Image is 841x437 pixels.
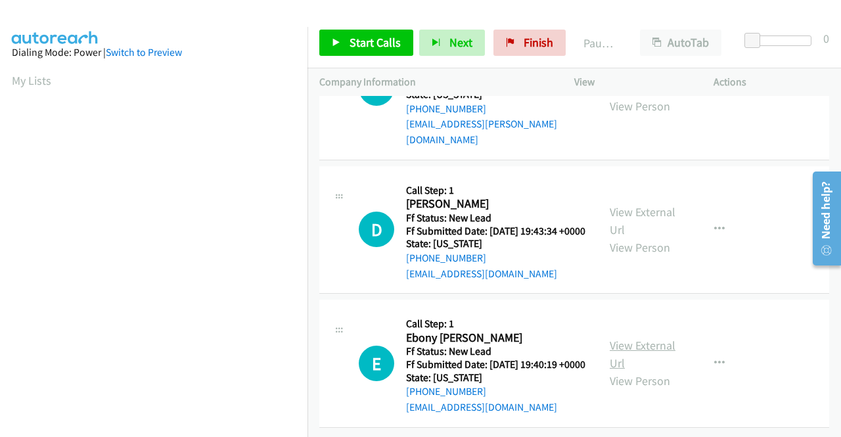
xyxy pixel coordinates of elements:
p: Company Information [319,74,551,90]
div: 0 [823,30,829,47]
div: Delay between calls (in seconds) [751,35,811,46]
a: View External Url [610,204,675,237]
a: View External Url [610,338,675,371]
a: Start Calls [319,30,413,56]
span: Start Calls [350,35,401,50]
a: My Lists [12,73,51,88]
div: The call is yet to be attempted [359,346,394,381]
a: [EMAIL_ADDRESS][PERSON_NAME][DOMAIN_NAME] [406,118,557,146]
a: View External Url [610,63,675,96]
a: [PHONE_NUMBER] [406,385,486,398]
a: [PHONE_NUMBER] [406,103,486,115]
h2: [PERSON_NAME] [406,196,581,212]
h1: E [359,346,394,381]
h5: Ff Submitted Date: [DATE] 19:43:34 +0000 [406,225,585,238]
iframe: Resource Center [804,166,841,271]
a: [EMAIL_ADDRESS][DOMAIN_NAME] [406,401,557,413]
p: Paused [583,34,616,52]
h5: Call Step: 1 [406,184,585,197]
a: [EMAIL_ADDRESS][DOMAIN_NAME] [406,267,557,280]
h5: State: [US_STATE] [406,237,585,250]
a: [PHONE_NUMBER] [406,252,486,264]
h5: Ff Status: New Lead [406,345,585,358]
h5: Call Step: 1 [406,317,585,331]
button: AutoTab [640,30,721,56]
h5: Ff Status: New Lead [406,212,585,225]
span: Finish [524,35,553,50]
h1: D [359,212,394,247]
p: Actions [714,74,829,90]
div: Dialing Mode: Power | [12,45,296,60]
div: The call is yet to be attempted [359,212,394,247]
span: Next [449,35,472,50]
a: View Person [610,99,670,114]
a: Finish [493,30,566,56]
button: Next [419,30,485,56]
h2: Ebony [PERSON_NAME] [406,331,581,346]
h5: State: [US_STATE] [406,371,585,384]
h5: Ff Submitted Date: [DATE] 19:40:19 +0000 [406,358,585,371]
a: Switch to Preview [106,46,182,58]
p: View [574,74,690,90]
a: View Person [610,373,670,388]
a: View Person [610,240,670,255]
